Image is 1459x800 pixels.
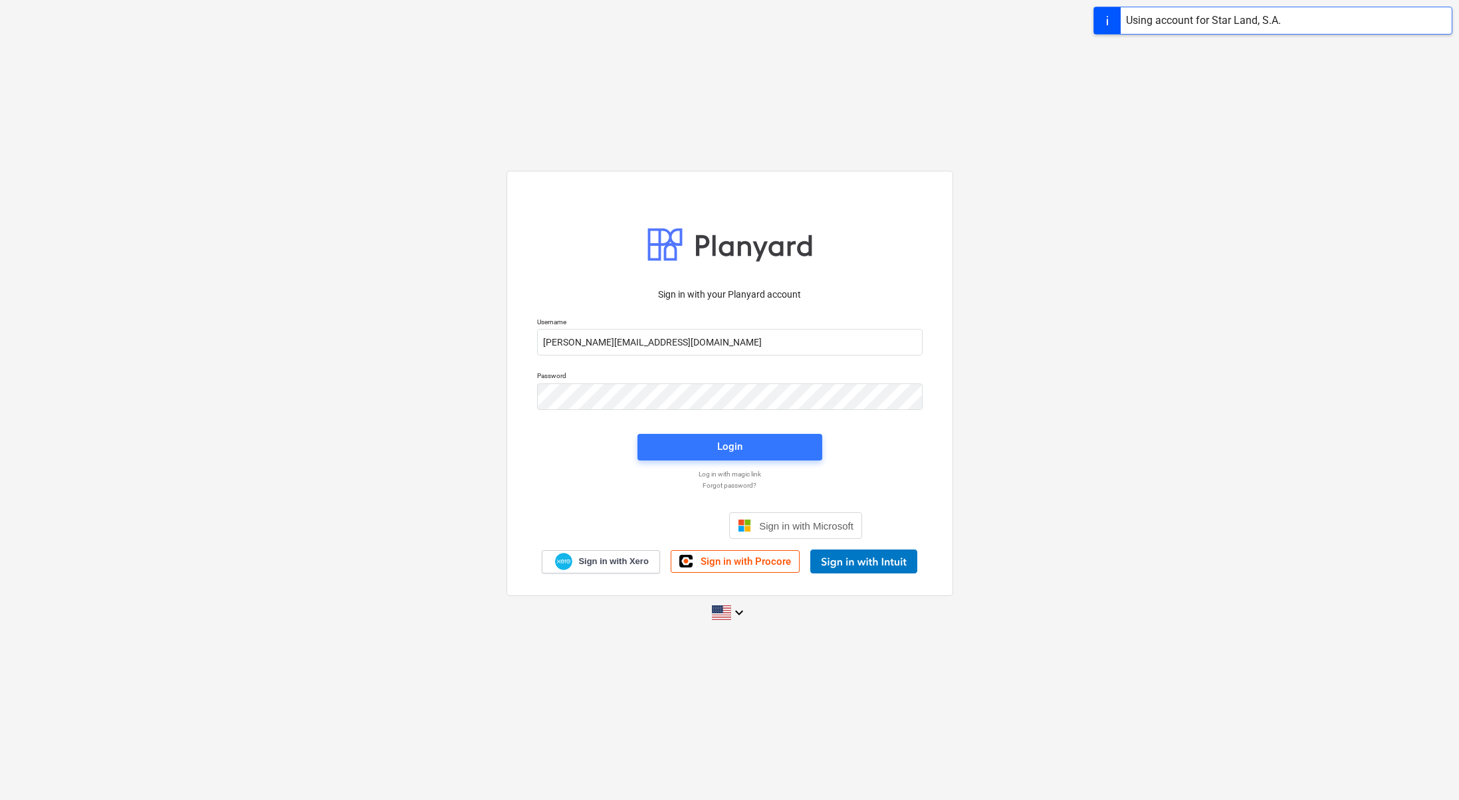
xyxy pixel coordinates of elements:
img: Microsoft logo [738,519,751,532]
div: Using account for Star Land, S.A. [1126,13,1281,29]
a: Sign in with Xero [542,550,660,573]
div: Login [717,438,742,455]
i: keyboard_arrow_down [731,605,747,621]
a: Log in with magic link [530,470,929,478]
button: Login [637,434,822,460]
a: Forgot password? [530,481,929,490]
span: Sign in with Xero [578,555,648,567]
p: Sign in with your Planyard account [537,288,923,302]
iframe: Sign in with Google Button [590,511,725,540]
span: Sign in with Microsoft [759,520,853,532]
a: Sign in with Procore [671,550,800,573]
p: Password [537,371,923,383]
span: Sign in with Procore [701,555,791,567]
p: Username [537,318,923,329]
input: Username [537,329,923,355]
img: Xero logo [555,553,572,571]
